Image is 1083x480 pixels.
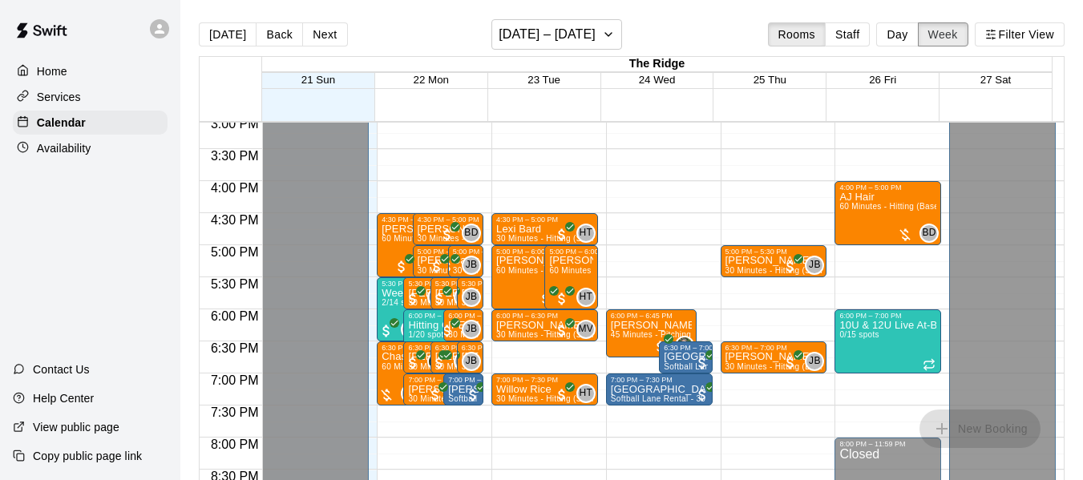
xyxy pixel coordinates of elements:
[207,149,263,163] span: 3:30 PM
[408,344,474,352] div: 6:30 PM – 7:00 PM
[427,352,447,371] div: Megan MacDonald
[554,323,570,339] span: All customers have paid
[430,277,475,309] div: 5:30 PM – 6:00 PM: Stella Judd
[207,341,263,355] span: 6:30 PM
[611,376,677,384] div: 7:00 PM – 7:30 PM
[465,387,481,403] span: All customers have paid
[435,344,501,352] div: 6:30 PM – 7:00 PM
[839,202,955,211] span: 60 Minutes - Hitting (Baseball)
[427,387,443,403] span: All customers have paid
[527,74,560,86] button: 23 Tue
[382,362,497,371] span: 60 Minutes - Hitting (Baseball)
[677,337,693,353] img: Megan MacDonald
[980,74,1012,86] span: 27 Sat
[454,288,473,307] div: Bryce Dahnert
[429,259,445,275] span: All customers have paid
[754,74,786,86] span: 25 Thu
[664,362,791,371] span: Softball Lane Rental - 30 Minutes
[579,385,592,401] span: HT
[448,245,483,277] div: 5:00 PM – 5:30 PM: Camden Farrow
[207,405,263,419] span: 7:30 PM
[466,257,478,273] span: JB
[199,22,257,46] button: [DATE]
[491,245,582,309] div: 5:00 PM – 6:00 PM: Braden Maldonado
[207,245,263,259] span: 5:00 PM
[33,419,119,435] p: View public page
[923,358,936,371] span: Recurring event
[462,352,481,371] div: Joseph Bauserman
[382,344,447,352] div: 6:30 PM – 7:30 PM
[207,117,263,131] span: 3:00 PM
[554,291,570,307] span: All customers have paid
[408,394,523,403] span: 30 Minutes - Hitting (Baseball)
[554,387,570,403] span: All customers have paid
[448,312,514,320] div: 6:00 PM – 6:30 PM
[811,256,824,275] span: Joseph Bauserman
[454,352,473,371] div: Mike Petrella
[583,320,596,339] span: Maia Valenti
[538,291,554,307] span: All customers have paid
[466,321,478,337] span: JB
[466,353,478,369] span: JB
[496,376,562,384] div: 7:00 PM – 7:30 PM
[725,248,791,256] div: 5:00 PM – 5:30 PM
[653,339,669,355] span: All customers have paid
[583,288,596,307] span: Hannah Thomas
[468,256,481,275] span: Joseph Bauserman
[13,111,168,135] a: Calendar
[462,320,481,339] div: Joseph Bauserman
[576,384,596,403] div: Hannah Thomas
[377,213,437,277] div: 4:30 PM – 5:30 PM: Jordan Haines
[37,115,86,131] p: Calendar
[496,394,608,403] span: 30 Minutes - Hitting (Softball)
[207,309,263,323] span: 6:00 PM
[496,266,612,275] span: 60 Minutes - Hitting (Baseball)
[576,224,596,243] div: Hannah Thomas
[13,85,168,109] div: Services
[418,234,529,243] span: 30 Minutes - Hitting (Softball)
[394,259,410,275] span: All customers have paid
[408,330,447,339] span: 1/20 spots filled
[462,344,527,352] div: 6:30 PM – 7:00 PM
[37,63,67,79] p: Home
[405,355,421,371] span: All customers have paid
[768,22,826,46] button: Rooms
[402,385,418,401] img: Will Smith
[301,74,335,86] button: 21 Sun
[491,373,598,405] div: 7:00 PM – 7:30 PM: Willow Rice
[611,394,738,403] span: Softball Lane Rental - 30 Minutes
[439,323,455,339] span: All customers have paid
[809,257,821,273] span: JB
[13,59,168,83] a: Home
[664,344,729,352] div: 6:30 PM – 7:00 PM
[439,227,455,243] span: All customers have paid
[659,341,712,373] div: 6:30 PM – 7:00 PM: Aly Field
[639,74,676,86] button: 24 Wed
[839,440,909,448] div: 8:00 PM – 11:59 PM
[825,22,871,46] button: Staff
[694,387,710,403] span: All customers have paid
[782,259,798,275] span: All customers have paid
[382,216,447,224] div: 4:30 PM – 5:30 PM
[975,22,1065,46] button: Filter View
[403,341,448,373] div: 6:30 PM – 7:00 PM: Piper Ramsey
[418,248,483,256] div: 5:00 PM – 5:30 PM
[429,353,445,369] img: Megan MacDonald
[578,321,593,337] span: MV
[377,341,422,405] div: 6:30 PM – 7:30 PM: Chase York
[378,323,394,339] span: All customers have paid
[382,298,421,307] span: 2/14 spots filled
[256,22,303,46] button: Back
[382,234,535,243] span: 60 Minutes - Hitting & Pitching (Softball)
[418,216,483,224] div: 4:30 PM – 5:00 PM
[544,245,597,309] div: 5:00 PM – 6:00 PM: Mia Maldonado
[491,213,598,245] div: 4:30 PM – 5:00 PM: Lexi Bard
[606,373,713,405] div: 7:00 PM – 7:30 PM: Aly Field
[782,355,798,371] span: All customers have paid
[466,289,478,305] span: JB
[37,140,91,156] p: Availability
[576,320,596,339] div: Maia Valenti
[876,22,918,46] button: Day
